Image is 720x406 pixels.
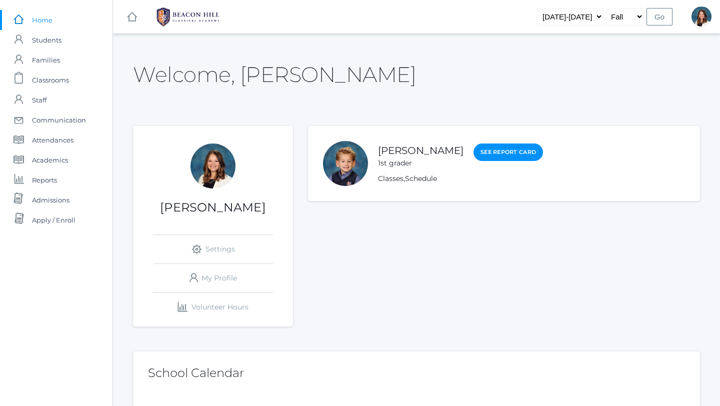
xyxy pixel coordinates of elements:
[133,63,416,86] h2: Welcome, [PERSON_NAME]
[323,141,368,186] div: Nolan Alstot
[190,143,235,188] div: Teresa Deutsch
[691,6,711,26] div: Teresa Deutsch
[378,173,543,184] div: ,
[32,10,52,30] span: Home
[32,110,86,130] span: Communication
[133,201,293,214] h1: [PERSON_NAME]
[378,144,463,156] a: [PERSON_NAME]
[150,4,225,29] img: 1_BHCALogos-05.png
[32,70,69,90] span: Classrooms
[405,174,437,183] a: Schedule
[378,158,463,168] div: 1st grader
[153,293,273,321] a: Volunteer Hours
[32,90,46,110] span: Staff
[153,264,273,292] a: My Profile
[32,30,61,50] span: Students
[148,366,685,379] h2: School Calendar
[32,130,73,150] span: Attendances
[153,235,273,263] a: Settings
[378,174,403,183] a: Classes
[646,8,672,25] input: Go
[32,50,60,70] span: Families
[32,150,68,170] span: Academics
[32,190,69,210] span: Admissions
[32,170,57,190] span: Reports
[32,210,75,230] span: Apply / Enroll
[473,143,543,161] a: See Report Card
